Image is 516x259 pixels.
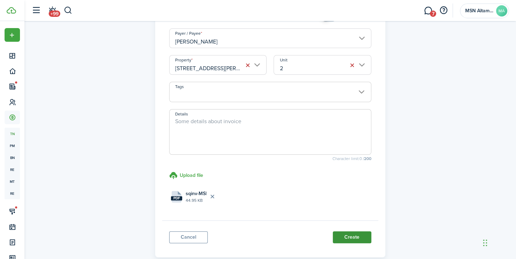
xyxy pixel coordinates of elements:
[64,5,73,16] button: Search
[333,231,371,243] button: Create
[421,2,435,20] a: Messaging
[430,11,436,17] span: 7
[5,175,20,187] a: mt
[29,4,43,17] button: Open sidebar
[186,190,206,197] span: sqinv-MSN-Altamesa-LLC-Series-Guard-Property-Management-Property-Management-2340.pdf
[496,5,507,16] avatar-text: MA
[5,164,20,175] a: re
[49,11,60,17] span: +99
[171,191,182,202] file-icon: File
[5,28,20,42] button: Open menu
[5,187,20,199] a: re
[399,183,516,259] iframe: Chat Widget
[5,128,20,140] a: tn
[438,5,449,16] button: Open resource center
[7,7,16,14] img: TenantCloud
[243,60,253,70] button: Clear
[171,196,182,200] file-extension: pdf
[348,60,357,70] button: Clear
[46,2,59,20] a: Notifications
[169,157,371,161] small: Character limit: 0 /
[169,231,208,243] a: Cancel
[186,197,206,204] file-size: 44.95 KB
[364,155,371,162] b: 200
[5,152,20,164] a: bn
[180,172,203,179] h3: Upload file
[5,140,20,152] a: pm
[465,8,493,13] span: MSN Altamesa LLC Series Series Guard Property Management
[206,191,218,202] button: Delete file
[483,232,487,253] div: Drag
